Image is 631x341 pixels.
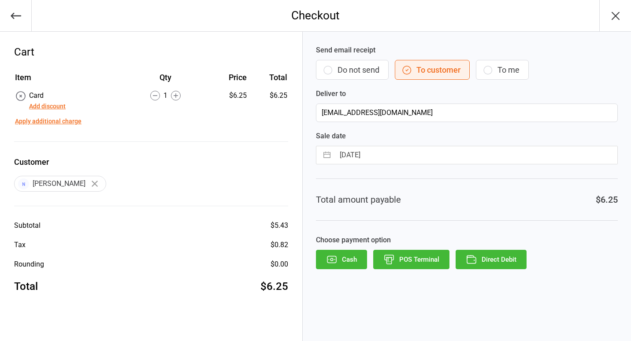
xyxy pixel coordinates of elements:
div: $5.43 [271,220,288,231]
div: Subtotal [14,220,41,231]
button: Do not send [316,60,389,80]
label: Deliver to [316,89,618,99]
th: Qty [125,71,206,89]
div: Total amount payable [316,193,401,206]
div: Total [14,278,38,294]
button: To customer [395,60,470,80]
button: To me [476,60,529,80]
button: Add discount [29,102,66,111]
label: Send email receipt [316,45,618,56]
button: Direct Debit [456,250,527,269]
td: $6.25 [250,90,287,111]
div: Price [207,71,247,83]
th: Item [15,71,124,89]
div: $6.25 [260,278,288,294]
label: Customer [14,156,288,168]
div: Tax [14,240,26,250]
div: [PERSON_NAME] [14,176,106,192]
button: Cash [316,250,367,269]
button: Apply additional charge [15,117,82,126]
div: $0.82 [271,240,288,250]
div: $0.00 [271,259,288,270]
div: Cart [14,44,288,60]
div: $6.25 [596,193,618,206]
div: Rounding [14,259,44,270]
div: $6.25 [207,90,247,101]
th: Total [250,71,287,89]
label: Sale date [316,131,618,141]
input: Customer Email [316,104,618,122]
label: Choose payment option [316,235,618,245]
span: Card [29,91,44,100]
button: POS Terminal [373,250,449,269]
div: 1 [125,90,206,101]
